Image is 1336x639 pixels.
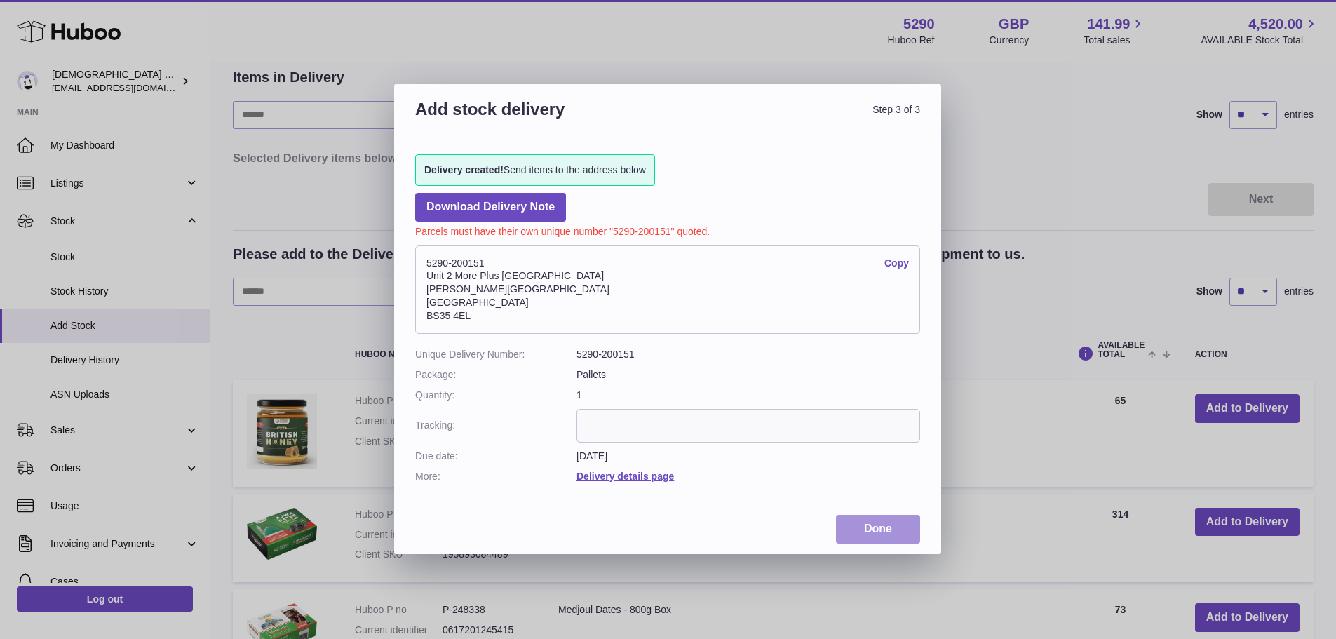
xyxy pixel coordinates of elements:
[415,368,576,382] dt: Package:
[668,98,920,137] span: Step 3 of 3
[576,348,920,361] dd: 5290-200151
[415,193,566,222] a: Download Delivery Note
[415,409,576,443] dt: Tracking:
[576,389,920,402] dd: 1
[415,222,920,238] p: Parcels must have their own unique number "5290-200151" quoted.
[415,470,576,483] dt: More:
[415,98,668,137] h3: Add stock delivery
[415,348,576,361] dt: Unique Delivery Number:
[415,389,576,402] dt: Quantity:
[415,245,920,334] address: 5290-200151 Unit 2 More Plus [GEOGRAPHIC_DATA] [PERSON_NAME][GEOGRAPHIC_DATA] [GEOGRAPHIC_DATA] B...
[576,450,920,463] dd: [DATE]
[424,164,504,175] strong: Delivery created!
[836,515,920,544] a: Done
[415,450,576,463] dt: Due date:
[576,471,674,482] a: Delivery details page
[884,257,909,270] a: Copy
[424,163,646,177] span: Send items to the address below
[576,368,920,382] dd: Pallets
